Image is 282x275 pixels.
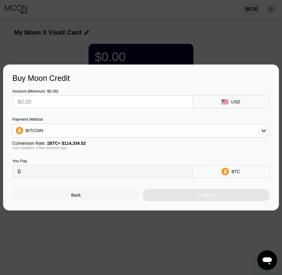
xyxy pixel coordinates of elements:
[12,189,140,201] div: Back
[71,193,81,198] div: Back
[12,74,270,83] div: Buy Moon Credit
[257,250,277,270] iframe: Button to launch messaging window
[231,99,240,104] div: USD
[12,159,193,163] div: You Pay
[12,146,270,150] div: Last updated: a few seconds ago
[18,96,187,108] input: $0.00
[12,89,193,94] div: Amount (Minimum: $5.00)
[12,141,270,146] div: Conversion Rate:
[47,141,86,146] span: 1 BTC ≈ $114,334.52
[231,169,240,174] div: BTC
[12,117,270,122] div: Payment Method
[13,124,269,137] div: BITCOIN
[26,128,43,133] div: BITCOIN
